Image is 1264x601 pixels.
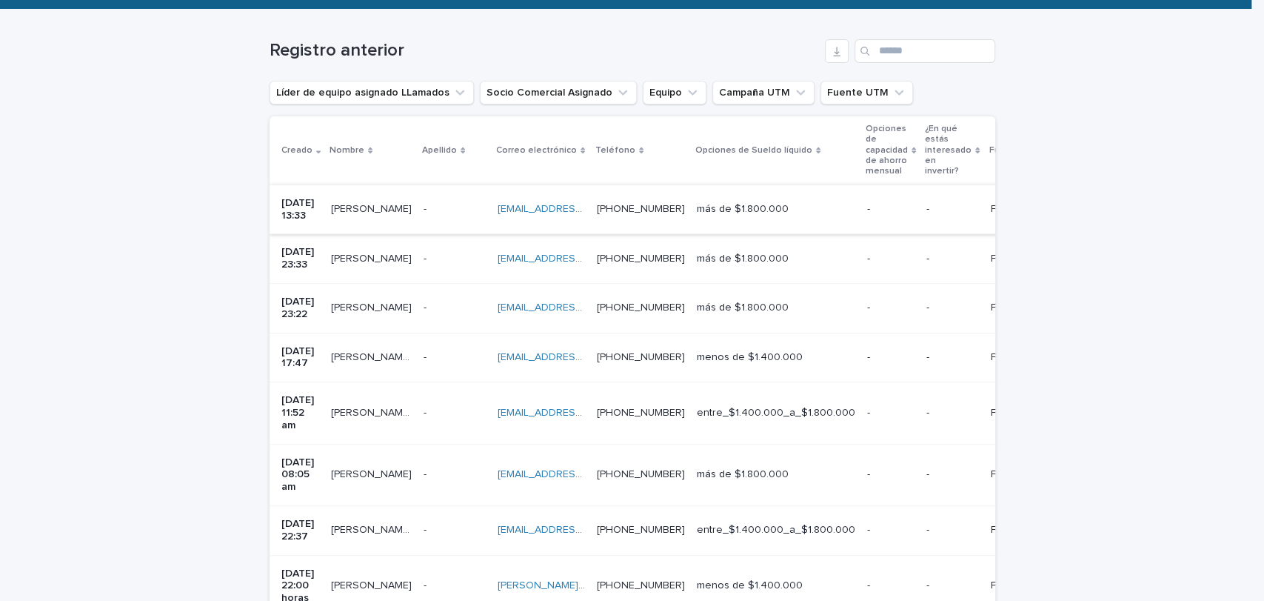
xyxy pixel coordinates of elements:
font: Facebook [990,253,1037,264]
font: - [867,580,870,591]
a: [PHONE_NUMBER] [597,525,685,535]
a: [PHONE_NUMBER] [597,204,685,214]
font: entre_$1.400.000_a_$1.800.000 [697,408,855,418]
font: Facebook [990,302,1037,313]
a: [PERSON_NAME][EMAIL_ADDRESS][DOMAIN_NAME] [498,580,746,591]
font: - [867,469,870,479]
font: - [867,525,870,535]
button: Fuente UTM [820,81,913,104]
font: - [867,352,870,362]
font: Facebook [990,204,1037,214]
font: más de $1.800.000 [697,302,789,313]
button: Campaña UTM [712,81,815,104]
p: Claudio Alberto Pezoa Ortiz [331,521,415,537]
a: [EMAIL_ADDRESS][DOMAIN_NAME] [498,469,665,479]
font: Nombre [330,146,364,155]
font: - [424,525,427,535]
button: Equipo [643,81,706,104]
font: Fuente UTM [989,146,1042,155]
a: [PHONE_NUMBER] [597,352,685,362]
font: - [424,352,427,362]
font: Facebook [990,352,1037,362]
input: Buscar [855,39,995,63]
a: [EMAIL_ADDRESS][DOMAIN_NAME] [498,352,665,362]
font: [DATE] 23:22 [281,296,317,319]
p: Gabriela Bagu Aburto [331,404,415,419]
font: [DATE] 08:05 am [281,457,317,493]
button: Socio Comercial Asignado [480,81,637,104]
font: - [926,302,929,313]
font: Opciones de capacidad de ahorro mensual [866,124,908,176]
font: - [424,469,427,479]
font: [PERSON_NAME] [331,302,412,313]
font: Facebook [990,525,1037,535]
font: Registro anterior [270,41,404,59]
p: Javiera Anabalón [331,577,415,592]
a: [EMAIL_ADDRESS][DOMAIN_NAME] [498,302,665,313]
font: - [867,204,870,214]
font: - [867,253,870,264]
a: [EMAIL_ADDRESS][DOMAIN_NAME] [498,525,665,535]
font: [PERSON_NAME] [331,253,412,264]
a: [PHONE_NUMBER] [597,469,685,479]
font: - [926,408,929,418]
font: [PERSON_NAME] [331,580,412,591]
font: Apellido [422,146,457,155]
a: [PHONE_NUMBER] [597,408,685,418]
p: Paulina Alejandra Donoso Tapia [331,348,415,364]
font: [PHONE_NUMBER] [597,253,685,264]
font: Correo electrónico [496,146,577,155]
font: - [867,408,870,418]
font: ¿En qué estás interesado en invertir? [925,124,972,176]
font: [PERSON_NAME] [PERSON_NAME] [331,352,495,362]
font: menos de $1.400.000 [697,352,803,362]
font: - [424,408,427,418]
font: - [424,253,427,264]
font: - [926,580,929,591]
font: [PERSON_NAME] [PERSON_NAME] [331,408,495,418]
button: Líder de equipo asignado LLamados [270,81,474,104]
font: - [926,204,929,214]
font: más de $1.800.000 [697,204,789,214]
font: Teléfono [595,146,635,155]
p: Ysaner Molina G [331,200,415,216]
font: - [424,302,427,313]
font: - [926,525,929,535]
font: [DATE] 22:37 [281,519,317,542]
a: [EMAIL_ADDRESS][DOMAIN_NAME] [498,408,665,418]
font: Facebook [990,408,1037,418]
font: - [926,352,929,362]
font: entre_$1.400.000_a_$1.800.000 [697,525,855,535]
a: [EMAIL_ADDRESS][DOMAIN_NAME] [498,253,665,264]
a: [PHONE_NUMBER] [597,302,685,313]
font: más de $1.800.000 [697,469,789,479]
font: Opciones de Sueldo líquido [695,146,812,155]
font: menos de $1.400.000 [697,580,803,591]
font: [DATE] 23:33 [281,247,317,270]
p: Nicolás Uribe Espinoza [331,299,415,314]
font: [PERSON_NAME] [331,469,412,479]
a: [EMAIL_ADDRESS][DOMAIN_NAME] [498,204,665,214]
a: [PHONE_NUMBER] [597,580,685,591]
font: - [424,580,427,591]
font: [DATE] 11:52 am [281,395,317,431]
font: más de $1.800.000 [697,253,789,264]
font: Creado [281,146,312,155]
font: [DATE] 17:47 [281,346,317,369]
